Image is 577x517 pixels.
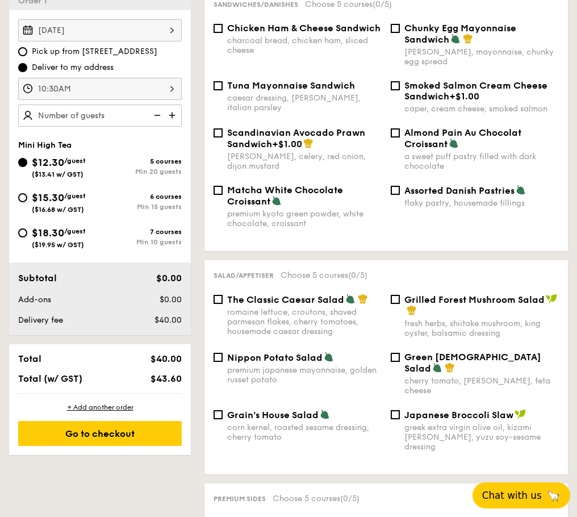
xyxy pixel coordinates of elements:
[450,34,461,44] img: icon-vegetarian.fe4039eb.svg
[18,105,182,127] input: Number of guests
[391,295,400,304] input: Grilled Forest Mushroom Saladfresh herbs, shiitake mushroom, king oyster, balsamic dressing
[214,295,223,304] input: The Classic Caesar Saladromaine lettuce, croutons, shaved parmesan flakes, cherry tomatoes, house...
[348,270,367,280] span: (0/5)
[100,168,182,176] div: Min 20 guests
[32,156,64,169] span: $12.30
[214,1,298,9] span: Sandwiches/Danishes
[404,104,559,114] div: caper, cream cheese, smoked salmon
[516,185,526,195] img: icon-vegetarian.fe4039eb.svg
[404,127,521,149] span: Almond Pain Au Chocolat Croissant
[227,80,355,91] span: Tuna Mayonnaise Sandwich
[404,319,559,338] div: fresh herbs, shiitake mushroom, king oyster, balsamic dressing
[150,373,182,384] span: $43.60
[214,410,223,419] input: Grain's House Saladcorn kernel, roasted sesame dressing, cherry tomato
[18,421,182,446] div: Go to checkout
[404,376,559,395] div: cherry tomato, [PERSON_NAME], feta cheese
[100,157,182,165] div: 5 courses
[227,36,382,55] div: charcoal bread, chicken ham, sliced cheese
[214,186,223,195] input: Matcha White Chocolate Croissantpremium kyoto green powder, white chocolate, croissant
[515,409,526,419] img: icon-vegan.f8ff3823.svg
[271,195,282,206] img: icon-vegetarian.fe4039eb.svg
[407,305,417,315] img: icon-chef-hat.a58ddaea.svg
[148,105,165,126] img: icon-reduce.1d2dbef1.svg
[227,365,382,385] div: premium japanese mayonnaise, golden russet potato
[165,105,182,126] img: icon-add.58712e84.svg
[404,152,559,171] div: a sweet puff pastry filled with dark chocolate
[64,227,86,235] span: /guest
[227,307,382,336] div: romaine lettuce, croutons, shaved parmesan flakes, cherry tomatoes, housemade caesar dressing
[404,23,516,45] span: Chunky Egg Mayonnaise Sandwich
[64,192,86,200] span: /guest
[281,270,367,280] span: Choose 5 courses
[340,494,359,503] span: (0/5)
[214,128,223,137] input: Scandinavian Avocado Prawn Sandwich+$1.00[PERSON_NAME], celery, red onion, dijon mustard
[32,62,114,73] span: Deliver to my address
[214,272,274,280] span: Salad/Appetiser
[18,403,182,412] div: + Add another order
[227,352,323,363] span: Nippon Potato Salad
[227,423,382,442] div: corn kernel, roasted sesame dressing, cherry tomato
[156,273,182,283] span: $0.00
[404,294,545,305] span: Grilled Forest Mushroom Salad
[546,489,561,502] span: 🦙
[32,191,64,204] span: $15.30
[214,495,266,503] span: Premium sides
[154,315,182,325] span: $40.00
[404,47,559,66] div: [PERSON_NAME], mayonnaise, chunky egg spread
[32,206,84,214] span: ($16.68 w/ GST)
[449,91,479,102] span: +$1.00
[227,23,381,34] span: Chicken Ham & Cheese Sandwich
[482,490,542,501] span: Chat with us
[463,34,473,44] img: icon-chef-hat.a58ddaea.svg
[18,158,27,167] input: $12.30/guest($13.41 w/ GST)5 coursesMin 20 guests
[320,409,330,419] img: icon-vegetarian.fe4039eb.svg
[18,315,63,325] span: Delivery fee
[18,19,182,41] input: Event date
[214,353,223,362] input: Nippon Potato Saladpremium japanese mayonnaise, golden russet potato
[391,410,400,419] input: Japanese Broccoli Slawgreek extra virgin olive oil, kizami [PERSON_NAME], yuzu soy-sesame dressing
[227,152,382,171] div: [PERSON_NAME], celery, red onion, dijon mustard
[18,353,41,364] span: Total
[150,353,182,364] span: $40.00
[227,93,382,112] div: caesar dressing, [PERSON_NAME], italian parsley
[273,494,359,503] span: Choose 5 courses
[345,294,356,304] img: icon-vegetarian.fe4039eb.svg
[324,352,334,362] img: icon-vegetarian.fe4039eb.svg
[18,373,82,384] span: Total (w/ GST)
[432,362,442,373] img: icon-vegetarian.fe4039eb.svg
[404,423,559,452] div: greek extra virgin olive oil, kizami [PERSON_NAME], yuzu soy-sesame dressing
[227,185,343,207] span: Matcha White Chocolate Croissant
[227,127,365,149] span: Scandinavian Avocado Prawn Sandwich
[18,273,57,283] span: Subtotal
[214,81,223,90] input: Tuna Mayonnaise Sandwichcaesar dressing, [PERSON_NAME], italian parsley
[18,78,182,100] input: Event time
[391,186,400,195] input: Assorted Danish Pastriesflaky pastry, housemade fillings
[100,203,182,211] div: Min 15 guests
[160,295,182,305] span: $0.00
[18,140,72,150] span: Mini High Tea
[303,138,313,148] img: icon-chef-hat.a58ddaea.svg
[100,228,182,236] div: 7 courses
[64,157,86,165] span: /guest
[546,294,557,304] img: icon-vegan.f8ff3823.svg
[404,185,515,196] span: Assorted Danish Pastries
[227,294,344,305] span: The Classic Caesar Salad
[358,294,368,304] img: icon-chef-hat.a58ddaea.svg
[404,352,541,374] span: Green [DEMOGRAPHIC_DATA] Salad
[449,138,459,148] img: icon-vegetarian.fe4039eb.svg
[272,139,302,149] span: +$1.00
[100,238,182,246] div: Min 10 guests
[214,24,223,33] input: Chicken Ham & Cheese Sandwichcharcoal bread, chicken ham, sliced cheese
[404,410,513,420] span: Japanese Broccoli Slaw
[391,128,400,137] input: Almond Pain Au Chocolat Croissanta sweet puff pastry filled with dark chocolate
[32,170,83,178] span: ($13.41 w/ GST)
[473,482,570,508] button: Chat with us🦙
[227,209,382,228] div: premium kyoto green powder, white chocolate, croissant
[391,24,400,33] input: Chunky Egg Mayonnaise Sandwich[PERSON_NAME], mayonnaise, chunky egg spread
[32,46,157,57] span: Pick up from [STREET_ADDRESS]
[445,362,455,373] img: icon-chef-hat.a58ddaea.svg
[32,227,64,239] span: $18.30
[18,63,27,72] input: Deliver to my address
[391,353,400,362] input: Green [DEMOGRAPHIC_DATA] Saladcherry tomato, [PERSON_NAME], feta cheese
[404,80,547,102] span: Smoked Salmon Cream Cheese Sandwich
